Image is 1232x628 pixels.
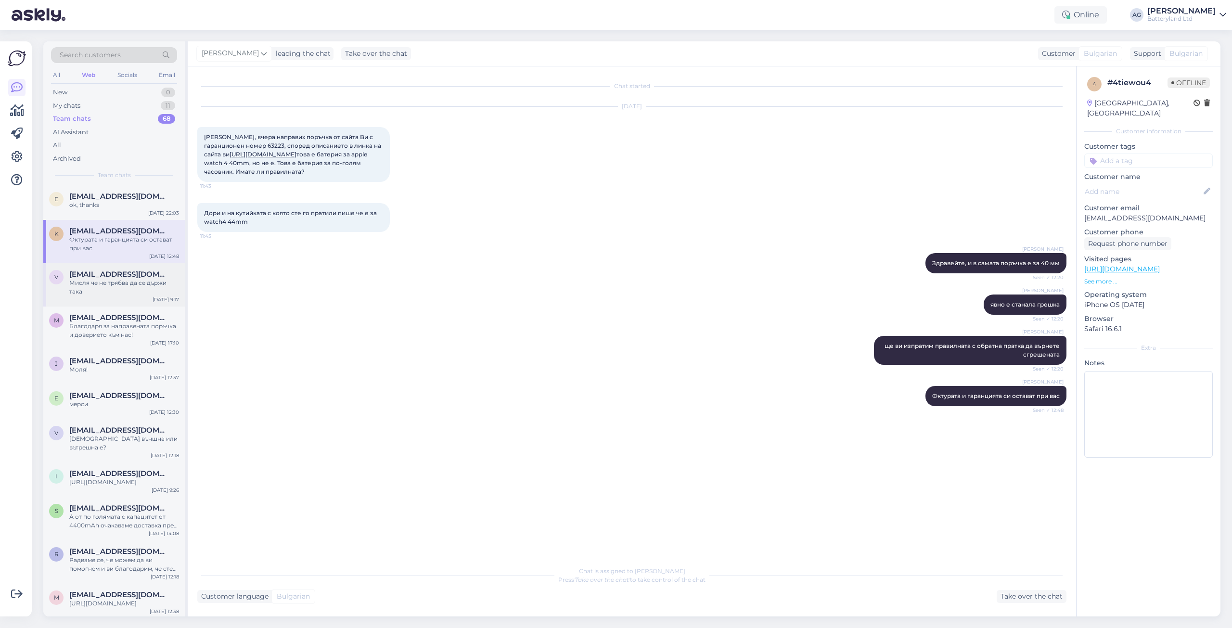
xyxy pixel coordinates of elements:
span: k [54,230,59,237]
div: Support [1130,49,1161,59]
span: m [54,594,59,601]
div: [DATE] 22:03 [148,209,179,217]
a: [URL][DOMAIN_NAME] [230,151,296,158]
span: e [54,395,58,402]
input: Add name [1085,186,1202,197]
div: All [51,69,62,81]
p: Visited pages [1084,254,1213,264]
span: 11:45 [200,232,236,240]
span: m [54,317,59,324]
div: Благодаря за направената поръчка и доверието към нас! [69,322,179,339]
div: [DATE] 17:10 [150,339,179,346]
span: Team chats [98,171,131,179]
div: Socials [115,69,139,81]
p: Browser [1084,314,1213,324]
span: v [54,273,58,281]
p: Customer phone [1084,227,1213,237]
div: Chat started [197,82,1066,90]
div: [DEMOGRAPHIC_DATA] външна или вътрешна е? [69,435,179,452]
span: jeduah@gmail.com [69,357,169,365]
span: Seen ✓ 12:20 [1027,274,1064,281]
span: Search customers [60,50,121,60]
div: [DATE] 12:18 [151,452,179,459]
div: [DATE] 12:18 [151,573,179,580]
span: radoslav_haitov@abv.bg [69,547,169,556]
span: [PERSON_NAME] [1022,245,1064,253]
span: Bulgarian [1169,49,1203,59]
span: s [55,507,58,514]
p: Customer tags [1084,141,1213,152]
div: Extra [1084,344,1213,352]
div: Мисля че не трябва да се държи така [69,279,179,296]
div: 68 [158,114,175,124]
div: # 4tiewou4 [1107,77,1168,89]
div: [DATE] 12:30 [149,409,179,416]
p: Notes [1084,358,1213,368]
div: Team chats [53,114,91,124]
div: Customer information [1084,127,1213,136]
div: Batteryland Ltd [1147,15,1216,23]
p: See more ... [1084,277,1213,286]
span: 4 [1092,80,1096,88]
div: [PERSON_NAME] [1147,7,1216,15]
span: marcellocassanelli@hotmaail.it [69,313,169,322]
div: [DATE] [197,102,1066,111]
span: [PERSON_NAME] [1022,287,1064,294]
i: 'Take over the chat' [574,576,630,583]
div: [URL][DOMAIN_NAME] [69,599,179,608]
img: Askly Logo [8,49,26,67]
span: Дори и на кутийката с която сте го пратили пише че е за watch4 44mm [204,209,378,225]
span: Bulgarian [1084,49,1117,59]
span: eduardharsing@yahoo.com [69,192,169,201]
div: AI Assistant [53,128,89,137]
div: [DATE] 9:17 [153,296,179,303]
div: Take over the chat [341,47,411,60]
p: Customer email [1084,203,1213,213]
span: vwvalko@abv.bg [69,426,169,435]
div: [DATE] 12:37 [150,374,179,381]
a: [URL][DOMAIN_NAME] [1084,265,1160,273]
p: iPhone OS [DATE] [1084,300,1213,310]
div: leading the chat [272,49,331,59]
span: Press to take control of the chat [558,576,706,583]
span: 11:43 [200,182,236,190]
div: Фктурата и гаранцията си остават при вас [69,235,179,253]
div: Web [80,69,97,81]
span: Seen ✓ 12:20 [1027,365,1064,372]
div: All [53,141,61,150]
div: ok, thanks [69,201,179,209]
div: Online [1054,6,1107,24]
span: Seen ✓ 12:20 [1027,315,1064,322]
span: Фктурата и гаранцията си остават при вас [932,392,1060,399]
div: [GEOGRAPHIC_DATA], [GEOGRAPHIC_DATA] [1087,98,1193,118]
span: m_a_g_i_c@abv.bg [69,590,169,599]
p: Safari 16.6.1 [1084,324,1213,334]
div: New [53,88,67,97]
div: Радваме се, че можем да ви помогнем и ви благодарим, че сте наш клиент! [69,556,179,573]
span: [PERSON_NAME] [202,48,259,59]
div: Request phone number [1084,237,1171,250]
span: ще ви изпратим правилната с обратна пратка да върнете сгрешената [885,342,1061,358]
a: [PERSON_NAME]Batteryland Ltd [1147,7,1226,23]
div: My chats [53,101,80,111]
p: Customer name [1084,172,1213,182]
span: elektra_co@abv.bg [69,391,169,400]
div: 11 [161,101,175,111]
div: мерси [69,400,179,409]
span: r [54,551,59,558]
span: [PERSON_NAME] [1022,378,1064,385]
span: Chat is assigned to [PERSON_NAME] [579,567,685,575]
span: i [55,473,57,480]
div: [DATE] 12:38 [150,608,179,615]
input: Add a tag [1084,154,1213,168]
div: [DATE] 12:48 [149,253,179,260]
div: AG [1130,8,1143,22]
span: [PERSON_NAME], вчера направих поръчка от сайта Ви с гаранционен номер 63223, според описанието в ... [204,133,383,175]
div: 0 [161,88,175,97]
span: Offline [1168,77,1210,88]
div: Archived [53,154,81,164]
div: Customer [1038,49,1076,59]
div: Take over the chat [997,590,1066,603]
span: sevan.mustafov@abv.bg [69,504,169,513]
span: isaacmanda043@gmail.com [69,469,169,478]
